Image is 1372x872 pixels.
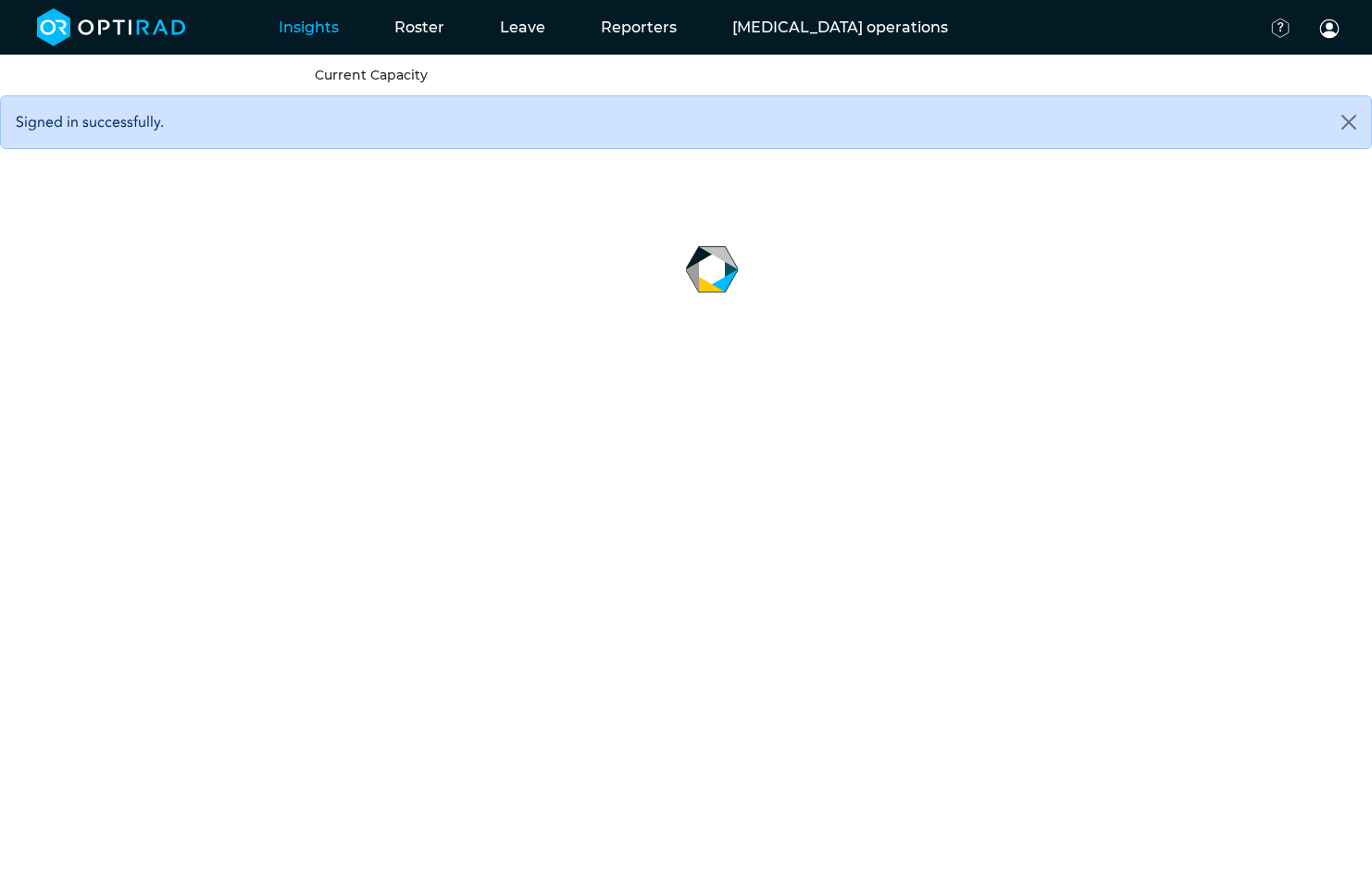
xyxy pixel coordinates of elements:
a: Current Capacity [315,67,428,83]
button: Close [1327,96,1371,148]
img: brand-opti-rad-logos-blue-and-white-d2f68631ba2948856bd03f2d395fb146ddc8fb01b4b6e9315ea85fa773367... [37,8,186,46]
